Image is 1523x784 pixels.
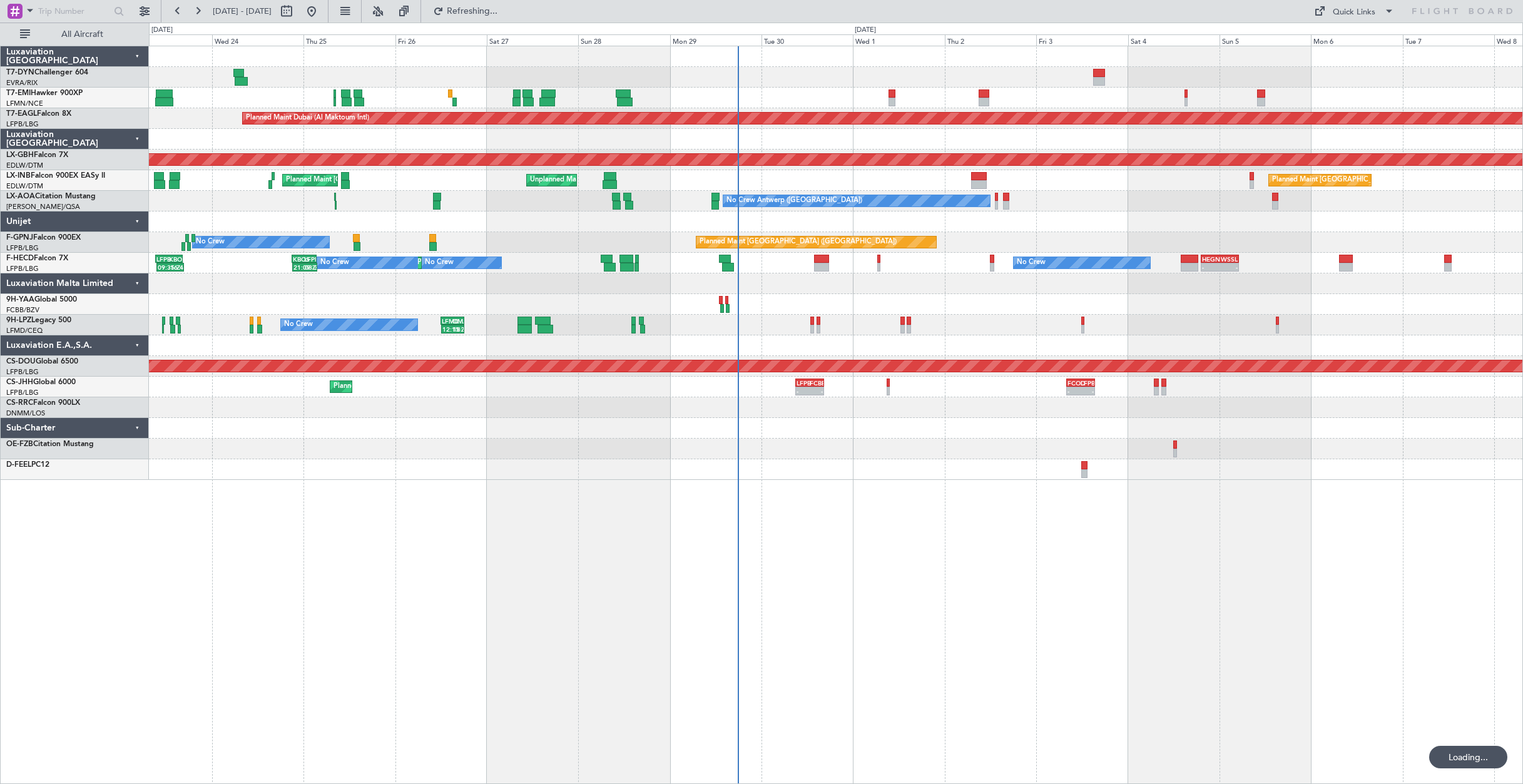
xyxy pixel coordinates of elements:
a: F-HECDFalcon 7X [6,255,68,262]
div: LFPB [1081,379,1094,387]
div: [DATE] [855,25,876,36]
div: No Crew Antwerp ([GEOGRAPHIC_DATA]) [726,191,862,210]
div: KBOS [293,255,304,263]
div: No Crew [284,315,313,334]
div: - [1067,387,1081,395]
a: LX-INBFalcon 900EX EASy II [6,172,105,180]
a: CS-JHHGlobal 6000 [6,379,76,386]
div: No Crew [196,233,225,252]
div: Fri 26 [395,34,487,46]
a: EVRA/RIX [6,78,38,88]
div: - [1081,387,1094,395]
div: 21:09 Z [293,263,305,271]
span: Refreshing... [446,7,499,16]
span: F-HECD [6,255,34,262]
div: No Crew [425,253,454,272]
div: Quick Links [1333,6,1375,19]
a: CS-RRCFalcon 900LX [6,399,80,407]
div: Wed 1 [853,34,944,46]
a: CS-DOUGlobal 6500 [6,358,78,365]
div: 03:39 Z [305,263,316,271]
span: All Aircraft [33,30,132,39]
a: LX-AOACitation Mustang [6,193,96,200]
div: Tue 7 [1403,34,1494,46]
a: T7-DYNChallenger 604 [6,69,88,76]
span: LX-GBH [6,151,34,159]
span: LX-INB [6,172,31,180]
span: F-GPNJ [6,234,33,242]
div: 09:35 Z [158,263,170,271]
div: - [797,387,810,395]
div: Wed 24 [212,34,303,46]
a: 9H-LPZLegacy 500 [6,317,71,324]
a: LFPB/LBG [6,264,39,273]
button: Quick Links [1308,1,1400,21]
div: HEGN [1202,255,1220,263]
span: CS-JHH [6,379,33,386]
a: LFPB/LBG [6,120,39,129]
div: FCOD [1067,379,1081,387]
div: LFMD [442,317,452,325]
a: LFPB/LBG [6,388,39,397]
div: [DATE] [151,25,173,36]
div: WSSL [1220,255,1237,263]
div: - [1202,263,1220,271]
a: LFPB/LBG [6,367,39,377]
div: FCBB [810,379,823,387]
div: LFPB [797,379,810,387]
div: 18:10 Z [453,325,463,333]
a: LFMN/NCE [6,99,43,108]
span: CS-DOU [6,358,36,365]
input: Trip Number [38,2,110,21]
a: 9H-YAAGlobal 5000 [6,296,77,303]
a: T7-EMIHawker 900XP [6,89,83,97]
a: D-FEELPC12 [6,461,49,469]
div: Planned Maint Dubai (Al Maktoum Intl) [246,109,369,128]
span: T7-DYN [6,69,34,76]
a: FCBB/BZV [6,305,39,315]
span: CS-RRC [6,399,33,407]
a: F-GPNJFalcon 900EX [6,234,81,242]
div: - [810,387,823,395]
div: No Crew [320,253,349,272]
div: KBOS [169,255,181,263]
a: OE-FZBCitation Mustang [6,440,94,448]
div: Thu 2 [945,34,1036,46]
a: EDLW/DTM [6,181,43,191]
div: Planned Maint [GEOGRAPHIC_DATA] ([GEOGRAPHIC_DATA]) [1272,171,1469,190]
a: EDLW/DTM [6,161,43,170]
div: LFPB [156,255,169,263]
div: Sat 27 [487,34,578,46]
div: Mon 6 [1311,34,1402,46]
div: - [1220,263,1237,271]
div: Sun 5 [1220,34,1311,46]
span: T7-EAGL [6,110,37,118]
div: Sun 28 [578,34,670,46]
span: OE-FZB [6,440,33,448]
div: OMAD [452,317,463,325]
div: 12:15 Z [442,325,452,333]
div: Thu 25 [303,34,395,46]
div: 16:40 Z [170,263,183,271]
button: Refreshing... [427,1,502,21]
span: [DATE] - [DATE] [213,6,272,17]
a: [PERSON_NAME]/QSA [6,202,80,211]
div: Tue 23 [121,34,212,46]
a: LFPB/LBG [6,243,39,253]
div: Fri 3 [1036,34,1128,46]
div: Planned Maint [GEOGRAPHIC_DATA] ([GEOGRAPHIC_DATA]) [286,171,483,190]
a: LFMD/CEQ [6,326,43,335]
div: Sat 4 [1128,34,1220,46]
a: DNMM/LOS [6,409,45,418]
span: 9H-LPZ [6,317,31,324]
div: LFPB [304,255,315,263]
div: Planned Maint [GEOGRAPHIC_DATA] ([GEOGRAPHIC_DATA]) [334,377,531,396]
div: Tue 30 [761,34,853,46]
button: All Aircraft [14,24,136,44]
a: T7-EAGLFalcon 8X [6,110,71,118]
span: LX-AOA [6,193,35,200]
div: Loading... [1429,746,1507,768]
div: No Crew [1017,253,1046,272]
div: Planned Maint [GEOGRAPHIC_DATA] ([GEOGRAPHIC_DATA]) [700,233,897,252]
span: 9H-YAA [6,296,34,303]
